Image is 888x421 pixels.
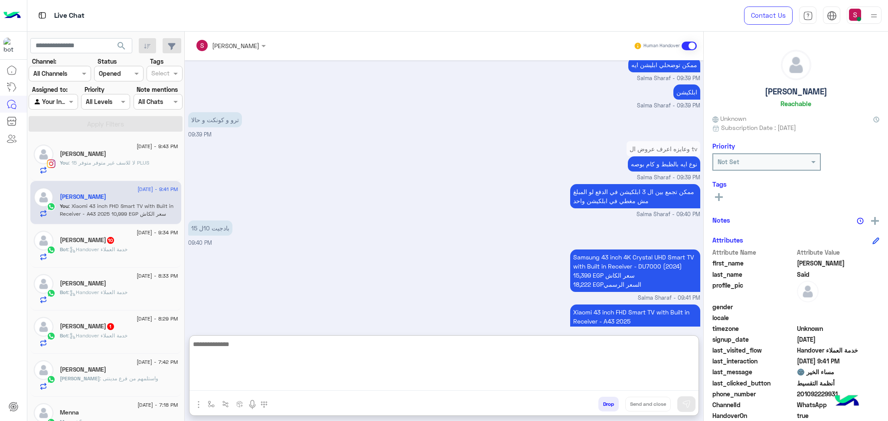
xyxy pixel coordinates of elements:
button: Trigger scenario [219,397,233,411]
span: last_name [712,270,795,279]
img: WhatsApp [47,246,55,254]
span: [DATE] - 9:41 PM [137,185,178,193]
span: : Handover خدمة العملاء [68,246,127,253]
img: defaultAdmin.png [34,145,53,164]
span: Salma Sharaf - 09:39 PM [637,74,700,83]
img: hulul-logo.png [832,386,862,417]
span: last_clicked_button [712,379,795,388]
span: مساء الخير 🌚 [797,367,880,376]
label: Note mentions [137,85,178,94]
span: search [116,41,127,51]
img: make a call [261,401,268,408]
img: 1403182699927242 [3,38,19,53]
img: tab [827,11,837,21]
span: واستلمهم من فرع مدينتى [100,375,158,382]
p: 27/8/2025, 9:39 PM [673,84,700,100]
span: 09:39 PM [188,131,212,138]
span: 09:40 PM [188,240,212,246]
img: defaultAdmin.png [797,281,819,302]
h5: Mohamed [60,236,115,244]
h5: Hady Khaled [60,150,106,158]
span: first_name [712,259,795,268]
h5: Dina Nabil [60,366,106,373]
h6: Attributes [712,236,743,244]
span: last_visited_flow [712,346,795,355]
span: Handover خدمة العملاء [797,346,880,355]
label: Tags [150,57,163,66]
span: لا للاسف غير متوفر متوفر 15 PLUS [69,159,149,166]
img: tab [37,10,48,21]
img: send voice note [247,399,258,410]
span: Xiaomi 43 inch FHD Smart TV with Built in Receiver - A43 2025 10,999 EGP سعر الكاش 12,999 EGPالسع... [60,203,173,225]
img: WhatsApp [47,289,55,298]
img: defaultAdmin.png [34,188,53,207]
h5: [PERSON_NAME] [765,87,827,97]
img: profile [868,10,879,21]
p: 27/8/2025, 9:39 PM [627,141,700,156]
span: Unknown [797,324,880,333]
span: : Handover خدمة العملاء [68,289,127,295]
img: defaultAdmin.png [34,274,53,294]
label: Status [98,57,117,66]
span: You [60,159,69,166]
span: last_message [712,367,795,376]
img: select flow [208,401,215,408]
span: Sara [797,259,880,268]
h6: Reachable [780,100,811,107]
span: Salma Sharaf - 09:39 PM [637,102,700,110]
span: Bot [60,246,68,253]
img: Trigger scenario [222,401,229,408]
p: Live Chat [54,10,85,22]
button: search [111,38,132,57]
h5: Sara Said [60,193,106,201]
a: tab [799,6,816,25]
img: defaultAdmin.png [34,360,53,380]
span: [PERSON_NAME] [60,375,100,382]
img: send attachment [193,399,204,410]
span: [DATE] - 7:18 PM [137,401,178,409]
h5: Abdallah Mostafa [60,323,115,330]
span: 2025-04-17T23:11:56.231Z [797,335,880,344]
span: [DATE] - 9:43 PM [137,142,178,150]
span: Salma Sharaf - 09:40 PM [637,210,700,219]
span: timezone [712,324,795,333]
p: 27/8/2025, 9:39 PM [628,156,700,172]
span: Bot [60,332,68,339]
span: null [797,302,880,311]
button: Apply Filters [29,116,183,132]
span: phone_number [712,389,795,398]
span: locale [712,313,795,322]
span: profile_pic [712,281,795,301]
a: Contact Us [744,6,793,25]
span: null [797,313,880,322]
img: defaultAdmin.png [781,50,811,80]
h6: Tags [712,180,879,188]
span: true [797,411,880,420]
small: Human Handover [643,42,680,49]
span: 10 [107,237,114,244]
img: WhatsApp [47,375,55,384]
p: 27/8/2025, 9:41 PM [570,249,700,292]
p: 27/8/2025, 9:40 PM [570,184,700,208]
span: [DATE] - 9:34 PM [137,229,178,236]
span: Attribute Value [797,248,880,257]
img: add [871,217,879,225]
label: Assigned to: [32,85,68,94]
span: last_interaction [712,356,795,366]
span: 2 [797,400,880,409]
h6: Priority [712,142,735,150]
button: Drop [598,397,619,411]
button: Send and close [625,397,671,411]
span: Said [797,270,880,279]
img: Instagram [47,159,55,168]
img: defaultAdmin.png [34,231,53,250]
img: notes [857,217,864,224]
span: 201092229931 [797,389,880,398]
p: 27/8/2025, 9:39 PM [628,57,700,72]
span: gender [712,302,795,311]
span: [DATE] - 8:29 PM [137,315,178,323]
h5: Menna [60,409,79,416]
span: Salma Sharaf - 09:39 PM [637,174,700,182]
img: WhatsApp [47,332,55,340]
img: tab [803,11,813,21]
